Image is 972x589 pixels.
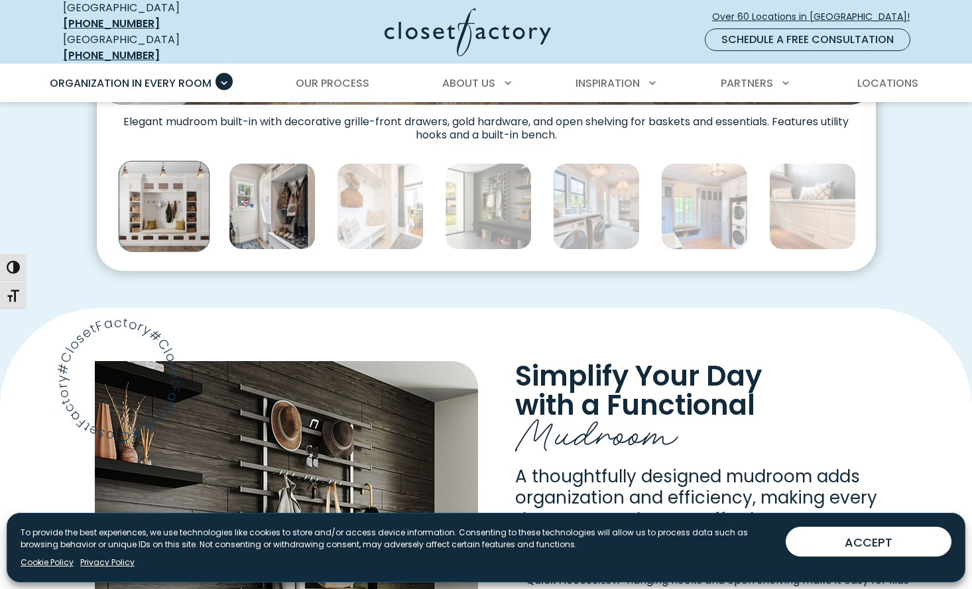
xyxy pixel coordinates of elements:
[721,76,773,91] span: Partners
[442,76,495,91] span: About Us
[515,464,877,531] span: A thoughtfully designed mudroom adds organization and efficiency, making every departure and retu...
[553,163,640,250] img: Spacious mudroom and laundry combo featuring a long bench with coat hooks, and multiple built-in ...
[515,386,755,425] span: with a Functional
[337,163,424,250] img: White mudroom built-in with hooks, a bench with pillows, upper cabinets, and a side drawer tower
[576,76,640,91] span: Inspiration
[63,48,160,63] a: [PHONE_NUMBER]
[296,76,369,91] span: Our Process
[21,557,74,568] a: Cookie Policy
[786,527,951,557] button: ACCEPT
[80,557,135,568] a: Privacy Policy
[515,402,678,460] span: Mudroom
[661,163,748,250] img: Stylish gray mudroom with tall cabinets, built-in bench seating
[712,10,920,24] span: Over 60 Locations in [GEOGRAPHIC_DATA]!
[515,356,762,396] span: Simplify Your Day
[50,76,212,91] span: Organization in Every Room
[118,161,210,252] img: Custom mudroom system with custom cabinetry, crown molding, built-in bench, coat hooks, and cubbi...
[229,163,316,250] img: Mudroom corner with hanging jackets, shoes, white cabinetry, overhead bins
[97,105,876,142] figcaption: Elegant mudroom built-in with decorative grille-front drawers, gold hardware, and open shelving f...
[711,5,921,28] a: Over 60 Locations in [GEOGRAPHIC_DATA]!
[705,28,910,51] a: Schedule a Free Consultation
[385,8,551,56] img: Closet Factory Logo
[63,16,160,31] a: [PHONE_NUMBER]
[445,163,532,250] img: Modern mudroom with a black bench, black wood-paneled wall, and minimalist metal peg system for c...
[40,65,932,102] nav: Primary Menu
[857,76,918,91] span: Locations
[769,163,856,250] img: L-shaped breakfast nook with white bench seating and under-bench drawer storage
[63,32,255,64] div: [GEOGRAPHIC_DATA]
[21,527,775,551] p: To provide the best experiences, we use technologies like cookies to store and/or access device i...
